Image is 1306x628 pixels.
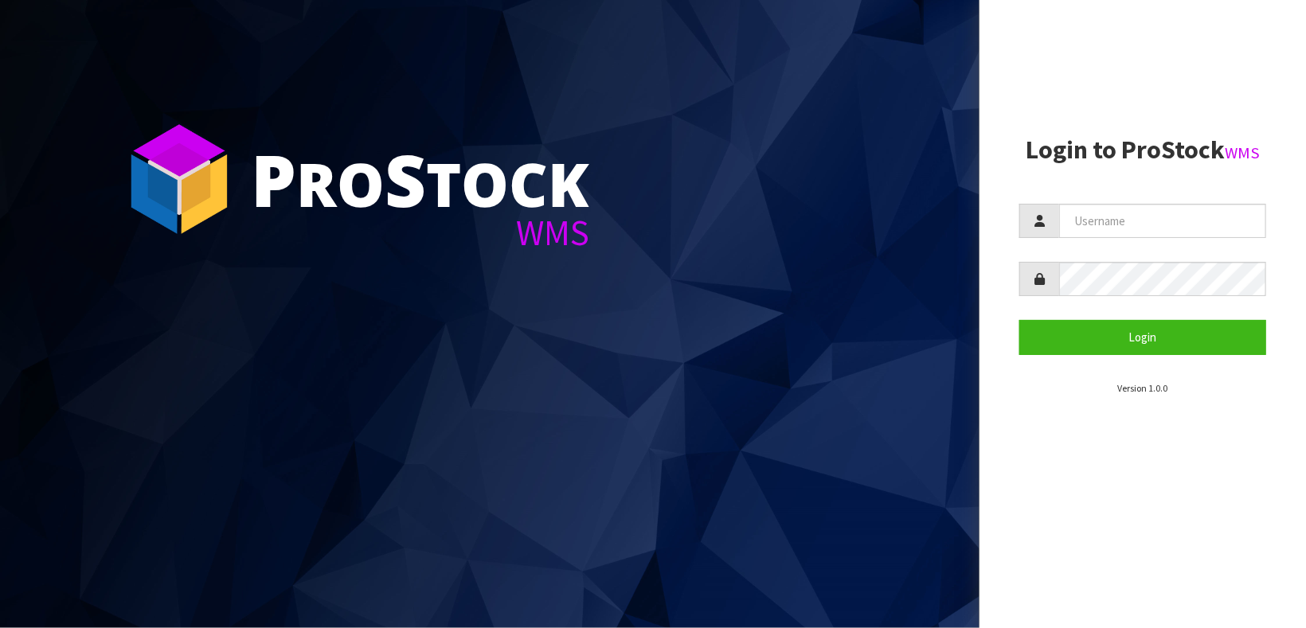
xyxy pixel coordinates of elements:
[1225,142,1260,163] small: WMS
[119,119,239,239] img: ProStock Cube
[251,143,589,215] div: ro tock
[1118,382,1168,394] small: Version 1.0.0
[1019,136,1266,164] h2: Login to ProStock
[251,131,296,228] span: P
[251,215,589,251] div: WMS
[1059,204,1266,238] input: Username
[385,131,426,228] span: S
[1019,320,1266,354] button: Login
